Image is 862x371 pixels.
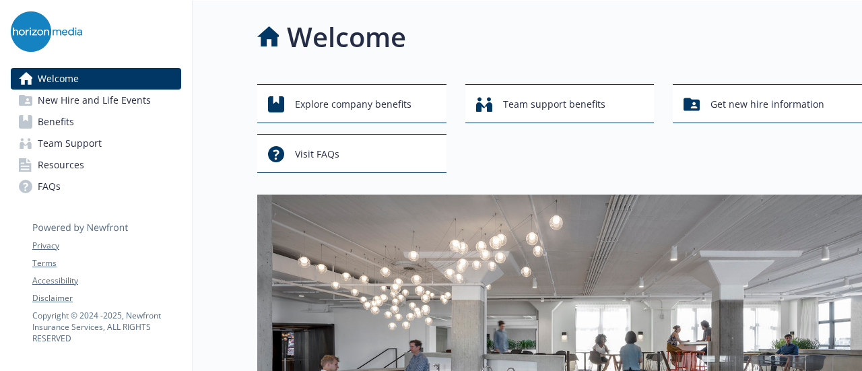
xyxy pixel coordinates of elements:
[38,154,84,176] span: Resources
[257,84,446,123] button: Explore company benefits
[710,92,824,117] span: Get new hire information
[32,240,180,252] a: Privacy
[38,68,79,90] span: Welcome
[32,292,180,304] a: Disclaimer
[38,176,61,197] span: FAQs
[503,92,605,117] span: Team support benefits
[38,111,74,133] span: Benefits
[32,310,180,344] p: Copyright © 2024 - 2025 , Newfront Insurance Services, ALL RIGHTS RESERVED
[673,84,862,123] button: Get new hire information
[11,111,181,133] a: Benefits
[38,133,102,154] span: Team Support
[287,17,406,57] h1: Welcome
[295,92,411,117] span: Explore company benefits
[11,154,181,176] a: Resources
[465,84,655,123] button: Team support benefits
[295,141,339,167] span: Visit FAQs
[11,176,181,197] a: FAQs
[11,68,181,90] a: Welcome
[38,90,151,111] span: New Hire and Life Events
[11,133,181,154] a: Team Support
[32,257,180,269] a: Terms
[32,275,180,287] a: Accessibility
[11,90,181,111] a: New Hire and Life Events
[257,134,446,173] button: Visit FAQs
